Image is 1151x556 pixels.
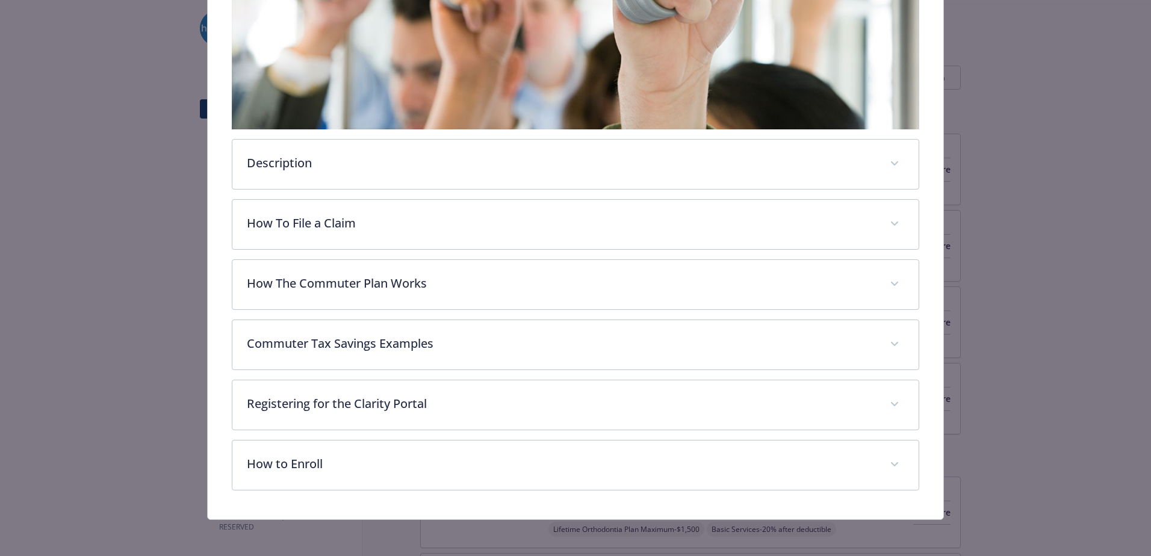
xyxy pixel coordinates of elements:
div: How To File a Claim [232,200,919,249]
p: How To File a Claim [247,214,875,232]
div: How The Commuter Plan Works [232,260,919,309]
div: Commuter Tax Savings Examples [232,320,919,369]
p: Description [247,154,875,172]
p: Commuter Tax Savings Examples [247,335,875,353]
p: Registering for the Clarity Portal [247,395,875,413]
p: How to Enroll [247,455,875,473]
div: Description [232,140,919,189]
div: Registering for the Clarity Portal [232,380,919,430]
div: How to Enroll [232,440,919,490]
p: How The Commuter Plan Works [247,274,875,292]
